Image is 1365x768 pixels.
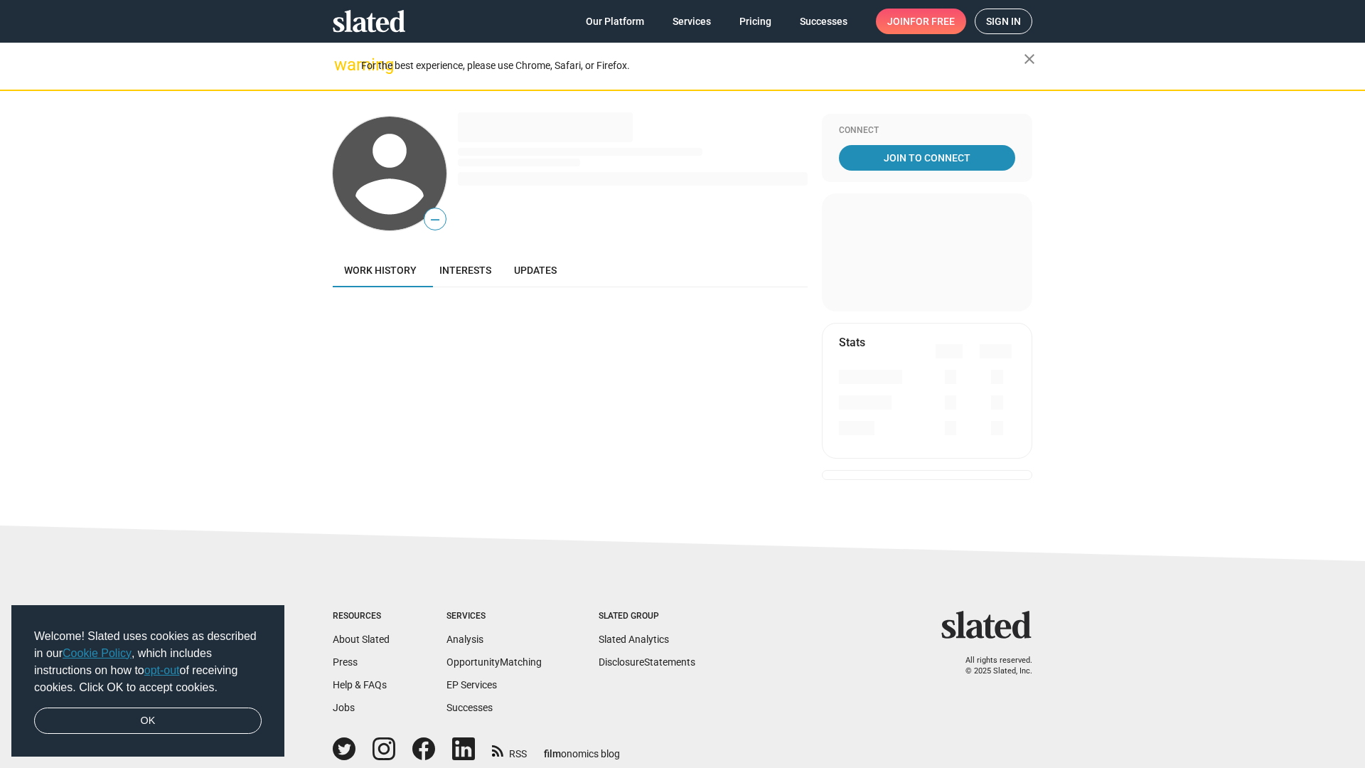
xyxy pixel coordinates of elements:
[446,611,542,622] div: Services
[800,9,847,34] span: Successes
[887,9,955,34] span: Join
[344,265,417,276] span: Work history
[144,664,180,676] a: opt-out
[333,656,358,668] a: Press
[839,125,1015,137] div: Connect
[492,739,527,761] a: RSS
[333,679,387,690] a: Help & FAQs
[514,265,557,276] span: Updates
[728,9,783,34] a: Pricing
[446,702,493,713] a: Successes
[599,656,695,668] a: DisclosureStatements
[910,9,955,34] span: for free
[333,634,390,645] a: About Slated
[544,736,620,761] a: filmonomics blog
[361,56,1024,75] div: For the best experience, please use Chrome, Safari, or Firefox.
[673,9,711,34] span: Services
[574,9,655,34] a: Our Platform
[986,9,1021,33] span: Sign in
[975,9,1032,34] a: Sign in
[842,145,1012,171] span: Join To Connect
[586,9,644,34] span: Our Platform
[34,628,262,696] span: Welcome! Slated uses cookies as described in our , which includes instructions on how to of recei...
[428,253,503,287] a: Interests
[788,9,859,34] a: Successes
[333,253,428,287] a: Work history
[1021,50,1038,68] mat-icon: close
[34,708,262,735] a: dismiss cookie message
[951,656,1032,676] p: All rights reserved. © 2025 Slated, Inc.
[839,145,1015,171] a: Join To Connect
[333,611,390,622] div: Resources
[334,56,351,73] mat-icon: warning
[446,634,483,645] a: Analysis
[63,647,132,659] a: Cookie Policy
[333,702,355,713] a: Jobs
[439,265,491,276] span: Interests
[839,335,865,350] mat-card-title: Stats
[876,9,966,34] a: Joinfor free
[424,210,446,229] span: —
[599,634,669,645] a: Slated Analytics
[739,9,771,34] span: Pricing
[661,9,722,34] a: Services
[11,605,284,757] div: cookieconsent
[544,748,561,759] span: film
[446,679,497,690] a: EP Services
[446,656,542,668] a: OpportunityMatching
[599,611,695,622] div: Slated Group
[503,253,568,287] a: Updates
